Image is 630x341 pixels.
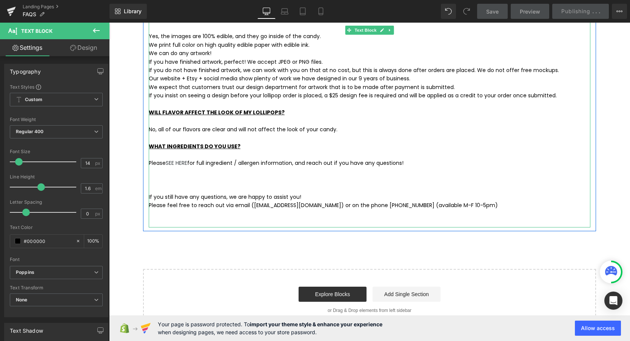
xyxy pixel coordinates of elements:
[46,285,475,290] p: or Drag & Drop elements from left sidebar
[263,264,331,279] a: Add Single Section
[40,52,481,60] p: Our website + Etsy + social media show plenty of work we have designed in our 9 years of business.
[10,64,41,75] div: Typography
[575,321,621,336] button: Allow access
[40,43,481,52] p: If you do not have finished artwork, we can work with you on that at no cost, but this is always ...
[10,257,103,262] div: Font
[276,4,294,19] a: Laptop
[25,97,42,103] b: Custom
[40,103,481,111] p: No, all of our flavors are clear and will not affect the look of your candy.
[250,321,382,327] strong: import your theme style & enhance your experience
[10,117,103,122] div: Font Weight
[95,186,102,191] span: em
[95,211,102,216] span: px
[21,28,52,34] span: Text Block
[40,18,481,26] p: We print full color on high quality edible paper with edible ink.
[124,8,142,15] span: Library
[10,174,103,180] div: Line Height
[10,323,43,334] div: Text Shadow
[10,225,103,230] div: Text Color
[16,297,28,303] b: None
[56,39,111,56] a: Design
[244,3,269,12] span: Text Block
[23,4,109,10] a: Landing Pages
[520,8,540,15] span: Preview
[158,320,382,336] span: Your page is password protected. To when designing pages, we need access to your store password.
[604,292,622,310] div: Open Intercom Messenger
[40,86,176,94] u: WILL FLAVOR AFFECT THE LOOK OF MY LOLLIPOPS?
[40,136,481,144] p: Please for full ingredient / allergen information, and reach out if you have any questions!
[23,11,36,17] span: FAQS
[40,9,481,18] p: Yes, the images are 100% edible, and they go inside of the candy.
[40,26,481,35] p: We can do any artwork!
[10,200,103,205] div: Letter Spacing
[95,161,102,166] span: px
[16,269,34,276] i: Poppins
[57,137,78,144] a: SEE HERE
[294,4,312,19] a: Tablet
[10,149,103,154] div: Font Size
[40,170,481,178] p: If you still have any questions, we are happy to assist you!
[40,35,481,43] p: If you have finished artwork, perfect! We accept JPEG or PNG files.
[16,129,44,134] b: Regular 400
[257,4,276,19] a: Desktop
[189,264,257,279] a: Explore Blocks
[277,3,285,12] a: Expand / Collapse
[109,4,147,19] a: New Library
[612,4,627,19] button: More
[486,8,499,15] span: Save
[10,285,103,290] div: Text Transform
[40,69,481,77] p: If you insist on seeing a design before your lollipop order is placed, a $25 design fee is requir...
[84,235,102,248] div: %
[511,4,549,19] a: Preview
[459,4,474,19] button: Redo
[441,4,456,19] button: Undo
[312,4,330,19] a: Mobile
[40,178,481,187] p: Please feel free to reach out via email ([EMAIL_ADDRESS][DOMAIN_NAME]) or on the phone [PHONE_NUM...
[24,237,72,245] input: Color
[40,120,131,127] u: WHAT INGREDIENTS DO YOU USE?
[10,84,103,90] div: Text Styles
[40,60,481,69] p: We expect that customers trust our design department for artwork that is to be made after payment...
